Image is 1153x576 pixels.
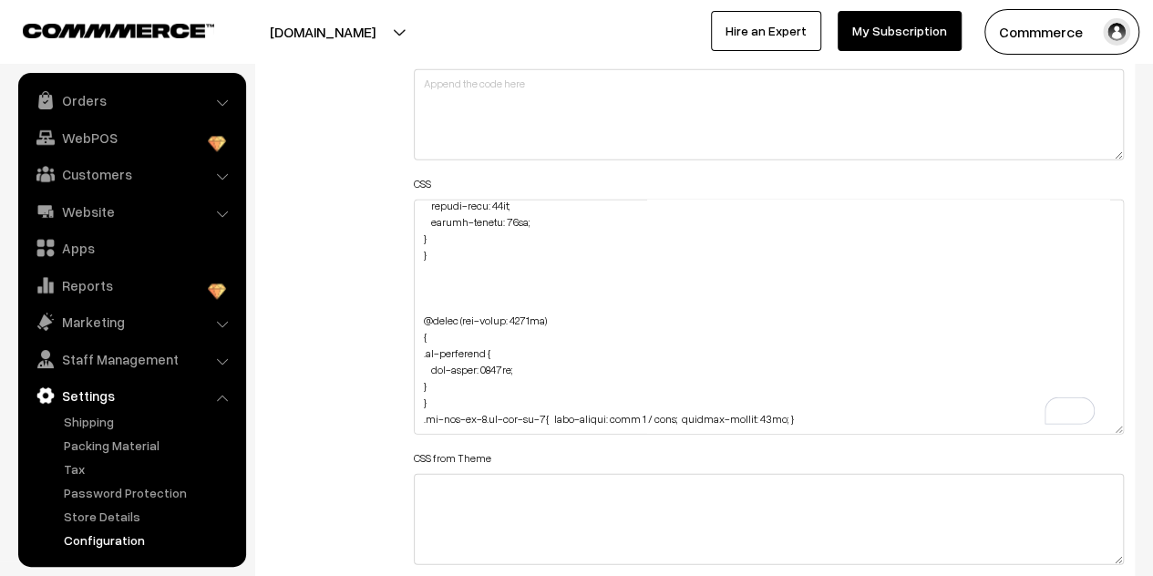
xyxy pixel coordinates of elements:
[23,195,240,228] a: Website
[23,305,240,338] a: Marketing
[414,176,431,192] label: CSS
[59,459,240,478] a: Tax
[23,379,240,412] a: Settings
[1103,18,1130,46] img: user
[59,507,240,526] a: Store Details
[838,11,962,51] a: My Subscription
[414,450,491,467] label: CSS from Theme
[206,9,439,55] button: [DOMAIN_NAME]
[23,121,240,154] a: WebPOS
[711,11,821,51] a: Hire an Expert
[23,24,214,37] img: COMMMERCE
[23,231,240,264] a: Apps
[59,530,240,550] a: Configuration
[414,200,1124,435] textarea: To enrich screen reader interactions, please activate Accessibility in Grammarly extension settings
[23,158,240,190] a: Customers
[59,412,240,431] a: Shipping
[23,84,240,117] a: Orders
[59,483,240,502] a: Password Protection
[23,269,240,302] a: Reports
[23,343,240,375] a: Staff Management
[59,436,240,455] a: Packing Material
[984,9,1139,55] button: Commmerce
[23,18,182,40] a: COMMMERCE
